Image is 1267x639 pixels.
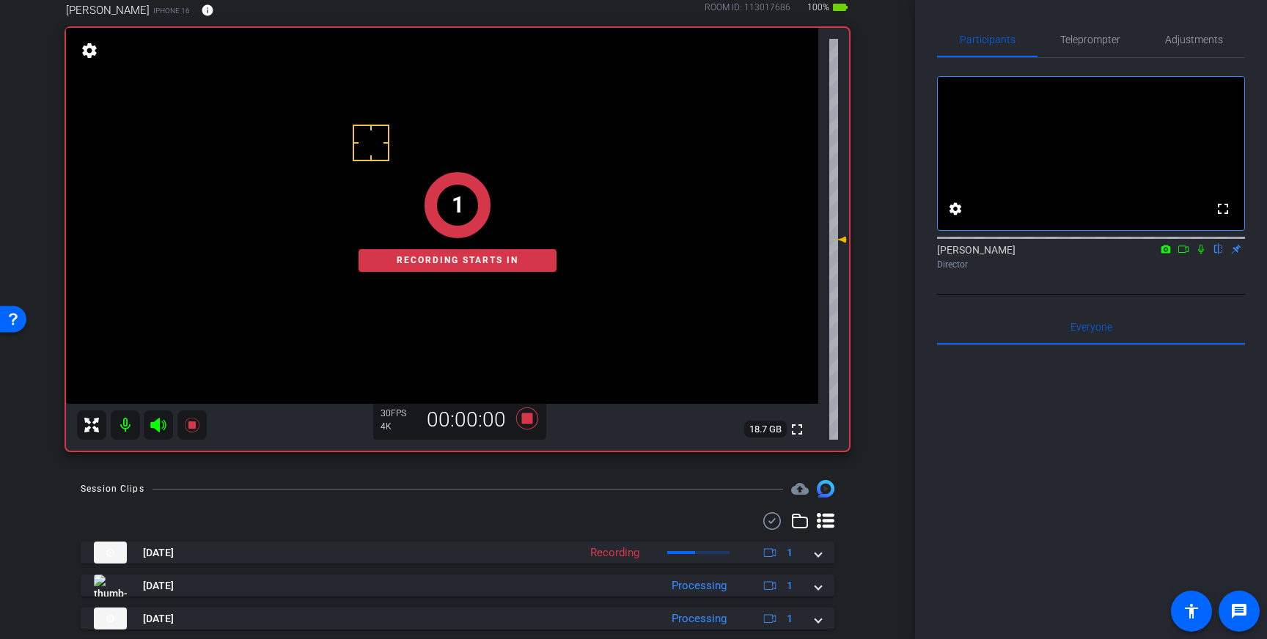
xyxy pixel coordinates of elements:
[143,578,174,594] span: [DATE]
[947,200,964,218] mat-icon: settings
[1060,34,1120,45] span: Teleprompter
[452,188,464,221] div: 1
[81,575,834,596] mat-expansion-panel-header: thumb-nail[DATE]Processing1
[81,542,834,564] mat-expansion-panel-header: thumb-nail[DATE]Recording1
[1214,200,1232,218] mat-icon: fullscreen
[1183,602,1200,620] mat-icon: accessibility
[81,481,144,496] div: Session Clips
[787,611,793,627] span: 1
[937,258,1245,271] div: Director
[143,545,174,561] span: [DATE]
[583,544,647,561] div: Recording
[1070,322,1112,332] span: Everyone
[960,34,1016,45] span: Participants
[94,575,127,596] img: thumb-nail
[94,607,127,629] img: thumb-nail
[937,243,1245,271] div: [PERSON_NAME]
[1165,34,1223,45] span: Adjustments
[791,480,809,498] mat-icon: cloud_upload
[787,578,793,594] span: 1
[81,607,834,629] mat-expansion-panel-header: thumb-nail[DATE]Processing1
[1230,602,1248,620] mat-icon: message
[787,545,793,561] span: 1
[664,610,734,627] div: Processing
[1210,242,1227,255] mat-icon: flip
[791,480,809,498] span: Destinations for your clips
[359,249,557,272] div: Recording starts in
[664,577,734,594] div: Processing
[817,480,834,498] img: Session clips
[94,542,127,564] img: thumb-nail
[143,611,174,627] span: [DATE]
